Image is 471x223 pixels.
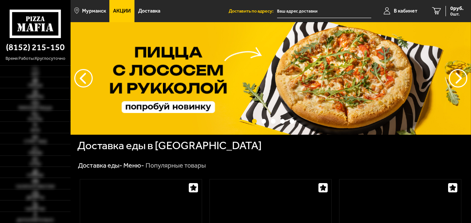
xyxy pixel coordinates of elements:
[77,140,262,151] h1: Доставка еды в [GEOGRAPHIC_DATA]
[82,8,106,14] span: Мурманск
[252,119,257,124] button: точки переключения
[280,119,285,124] button: точки переключения
[123,161,144,169] a: Меню-
[394,8,417,14] span: В кабинет
[449,69,467,88] button: предыдущий
[277,4,371,18] input: Ваш адрес доставки
[271,119,276,124] button: точки переключения
[450,6,464,11] span: 0 руб.
[450,12,464,16] span: 0 шт.
[229,9,277,14] span: Доставить по адресу:
[74,69,93,88] button: следующий
[138,8,160,14] span: Доставка
[146,161,206,170] div: Популярные товары
[262,119,266,124] button: точки переключения
[290,119,294,124] button: точки переключения
[78,161,122,169] a: Доставка еды-
[113,8,131,14] span: Акции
